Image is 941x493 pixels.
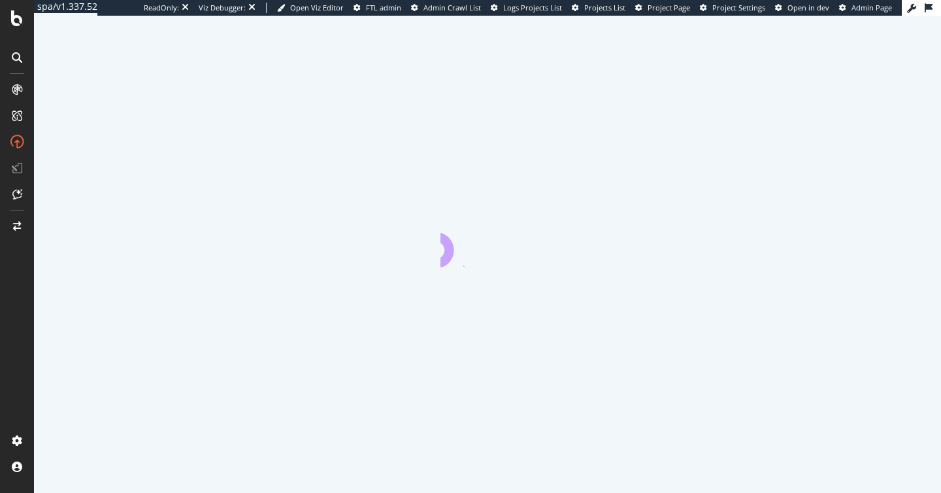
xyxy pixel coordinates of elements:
[839,3,892,13] a: Admin Page
[366,3,401,12] span: FTL admin
[635,3,690,13] a: Project Page
[700,3,765,13] a: Project Settings
[572,3,625,13] a: Projects List
[354,3,401,13] a: FTL admin
[290,3,344,12] span: Open Viz Editor
[787,3,829,12] span: Open in dev
[144,3,179,13] div: ReadOnly:
[712,3,765,12] span: Project Settings
[503,3,562,12] span: Logs Projects List
[851,3,892,12] span: Admin Page
[775,3,829,13] a: Open in dev
[491,3,562,13] a: Logs Projects List
[648,3,690,12] span: Project Page
[199,3,246,13] div: Viz Debugger:
[440,220,535,267] div: animation
[423,3,481,12] span: Admin Crawl List
[584,3,625,12] span: Projects List
[411,3,481,13] a: Admin Crawl List
[277,3,344,13] a: Open Viz Editor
